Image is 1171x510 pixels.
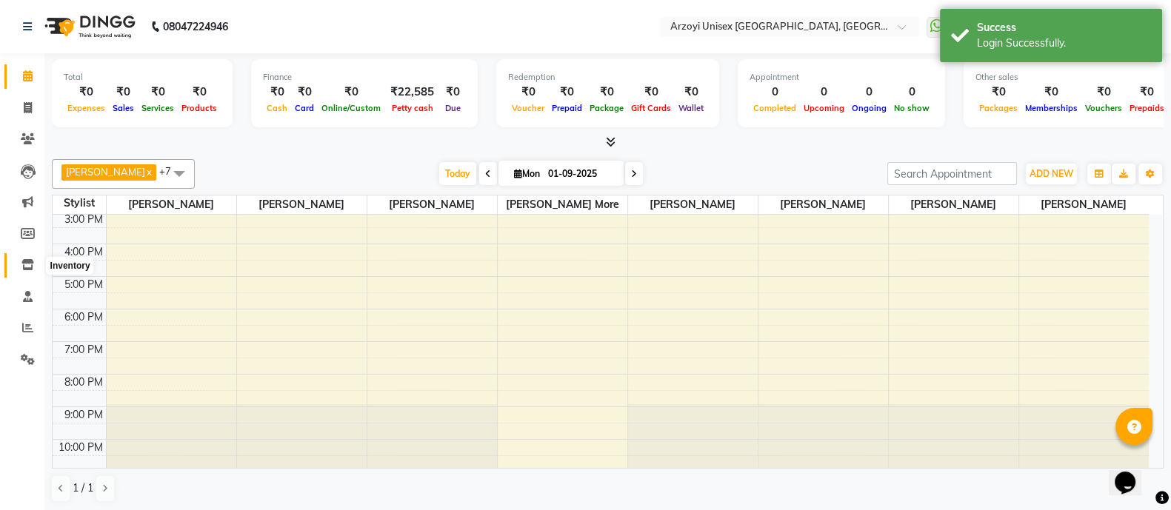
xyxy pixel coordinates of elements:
[53,195,106,211] div: Stylist
[586,84,627,101] div: ₹0
[61,375,106,390] div: 8:00 PM
[548,103,586,113] span: Prepaid
[586,103,627,113] span: Package
[73,480,93,496] span: 1 / 1
[508,103,548,113] span: Voucher
[64,71,221,84] div: Total
[627,103,675,113] span: Gift Cards
[750,71,933,84] div: Appointment
[109,103,138,113] span: Sales
[498,195,627,214] span: [PERSON_NAME] More
[64,84,109,101] div: ₹0
[163,6,228,47] b: 08047224946
[440,84,466,101] div: ₹0
[159,165,182,177] span: +7
[510,168,544,179] span: Mon
[890,103,933,113] span: No show
[109,84,138,101] div: ₹0
[628,195,758,214] span: [PERSON_NAME]
[627,84,675,101] div: ₹0
[800,84,848,101] div: 0
[1019,195,1150,214] span: [PERSON_NAME]
[107,195,236,214] span: [PERSON_NAME]
[367,195,497,214] span: [PERSON_NAME]
[388,103,437,113] span: Petty cash
[548,84,586,101] div: ₹0
[750,103,800,113] span: Completed
[890,84,933,101] div: 0
[848,103,890,113] span: Ongoing
[291,103,318,113] span: Card
[1021,103,1081,113] span: Memberships
[544,163,618,185] input: 2025-09-01
[145,166,152,178] a: x
[675,84,707,101] div: ₹0
[47,257,94,275] div: Inventory
[1030,168,1073,179] span: ADD NEW
[441,103,464,113] span: Due
[508,71,707,84] div: Redemption
[758,195,888,214] span: [PERSON_NAME]
[38,6,139,47] img: logo
[61,342,106,358] div: 7:00 PM
[977,20,1151,36] div: Success
[66,166,145,178] span: [PERSON_NAME]
[56,440,106,455] div: 10:00 PM
[1026,164,1077,184] button: ADD NEW
[439,162,476,185] span: Today
[1109,451,1156,495] iframe: chat widget
[178,84,221,101] div: ₹0
[889,195,1018,214] span: [PERSON_NAME]
[263,84,291,101] div: ₹0
[975,103,1021,113] span: Packages
[138,84,178,101] div: ₹0
[1021,84,1081,101] div: ₹0
[1081,103,1126,113] span: Vouchers
[178,103,221,113] span: Products
[61,277,106,292] div: 5:00 PM
[318,103,384,113] span: Online/Custom
[750,84,800,101] div: 0
[61,309,106,325] div: 6:00 PM
[263,103,291,113] span: Cash
[800,103,848,113] span: Upcoming
[384,84,440,101] div: ₹22,585
[887,162,1017,185] input: Search Appointment
[64,103,109,113] span: Expenses
[318,84,384,101] div: ₹0
[237,195,367,214] span: [PERSON_NAME]
[61,407,106,423] div: 9:00 PM
[508,84,548,101] div: ₹0
[61,212,106,227] div: 3:00 PM
[1081,84,1126,101] div: ₹0
[977,36,1151,51] div: Login Successfully.
[263,71,466,84] div: Finance
[1126,84,1168,101] div: ₹0
[61,244,106,260] div: 4:00 PM
[675,103,707,113] span: Wallet
[848,84,890,101] div: 0
[291,84,318,101] div: ₹0
[1126,103,1168,113] span: Prepaids
[975,84,1021,101] div: ₹0
[138,103,178,113] span: Services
